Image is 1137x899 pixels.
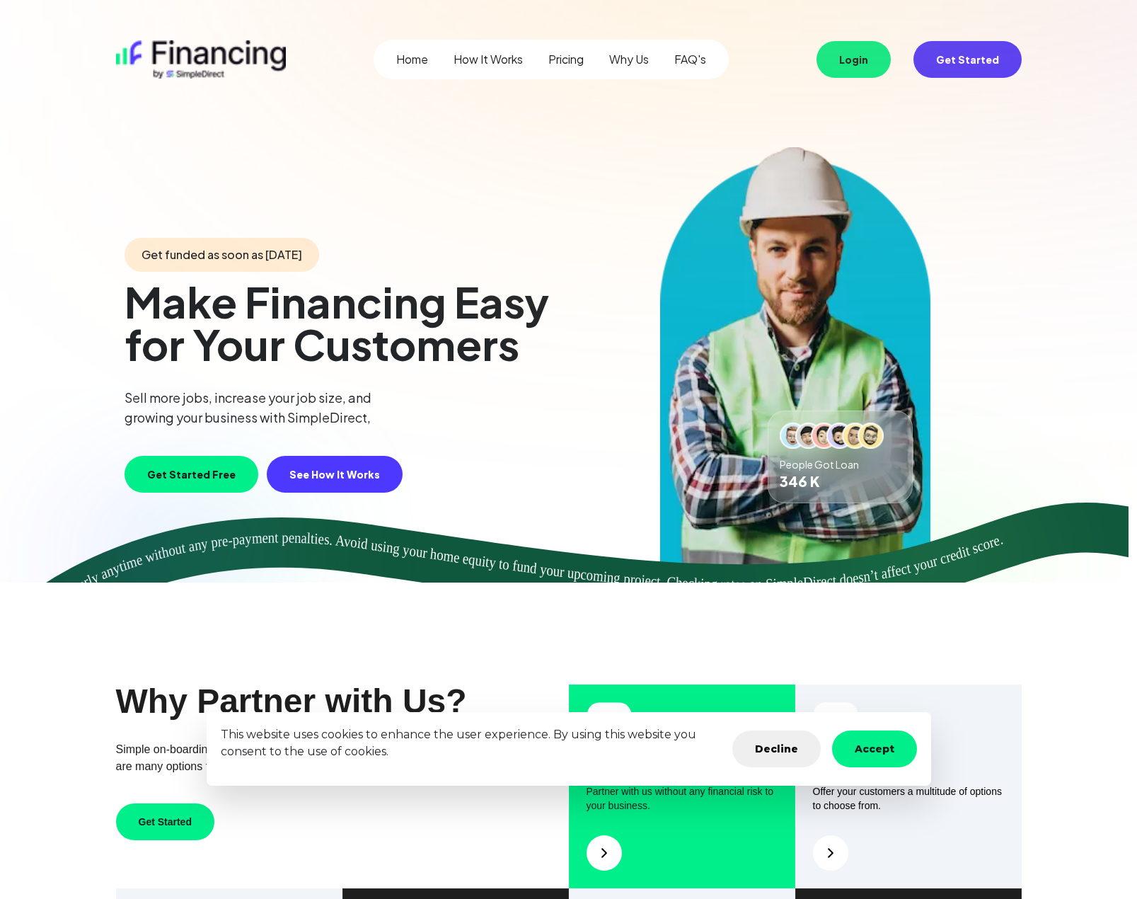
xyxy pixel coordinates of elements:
img: card [813,702,858,748]
button: Decline [732,731,821,767]
a: Get Started [116,816,214,828]
img: logo [116,40,286,79]
button: See How It Works [267,456,403,493]
p: Partner with us without any financial risk to your business. [587,784,778,813]
a: Home [396,51,428,68]
p: Simple on-boarding process, your client gets funded upfront, and there are many options from diff... [116,741,478,775]
button: Accept [832,731,917,767]
img: arrow [596,844,613,861]
button: Get Started Free [125,456,258,493]
button: Login [816,41,891,78]
a: Why Us [609,51,649,68]
a: Pricing [548,51,584,68]
button: Get Started [116,803,214,840]
p: This website uses cookies to enhance the user experience. By using this website you consent to th... [221,726,721,760]
img: arrow [822,844,839,861]
img: card [587,702,632,748]
a: FAQ's [674,51,706,68]
h3: Why Partner with Us? [116,685,569,718]
p: Offer your customers a multitude of options to choose from. [813,784,1004,813]
h1: Make Financing Easy for Your Customers [125,280,560,365]
a: How It Works [454,51,523,68]
p: Sell more jobs, increase your job size, and growing your business with SimpleDirect, [125,388,410,428]
span: Get funded as soon as [DATE] [125,238,319,272]
button: Get Started [913,41,1022,78]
